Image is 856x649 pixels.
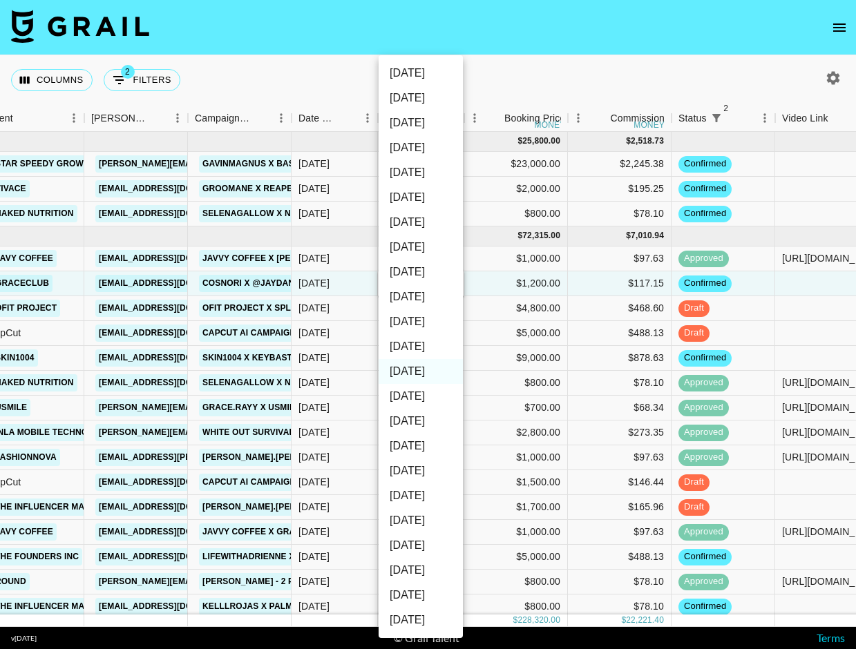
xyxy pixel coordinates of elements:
li: [DATE] [379,533,463,558]
li: [DATE] [379,260,463,284]
li: [DATE] [379,558,463,583]
li: [DATE] [379,359,463,384]
li: [DATE] [379,309,463,334]
li: [DATE] [379,235,463,260]
li: [DATE] [379,110,463,135]
li: [DATE] [379,583,463,608]
li: [DATE] [379,458,463,483]
li: [DATE] [379,284,463,309]
li: [DATE] [379,185,463,210]
li: [DATE] [379,334,463,359]
li: [DATE] [379,508,463,533]
li: [DATE] [379,434,463,458]
li: [DATE] [379,61,463,86]
li: [DATE] [379,210,463,235]
li: [DATE] [379,86,463,110]
li: [DATE] [379,160,463,185]
li: [DATE] [379,608,463,632]
li: [DATE] [379,384,463,409]
li: [DATE] [379,135,463,160]
li: [DATE] [379,409,463,434]
li: [DATE] [379,483,463,508]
